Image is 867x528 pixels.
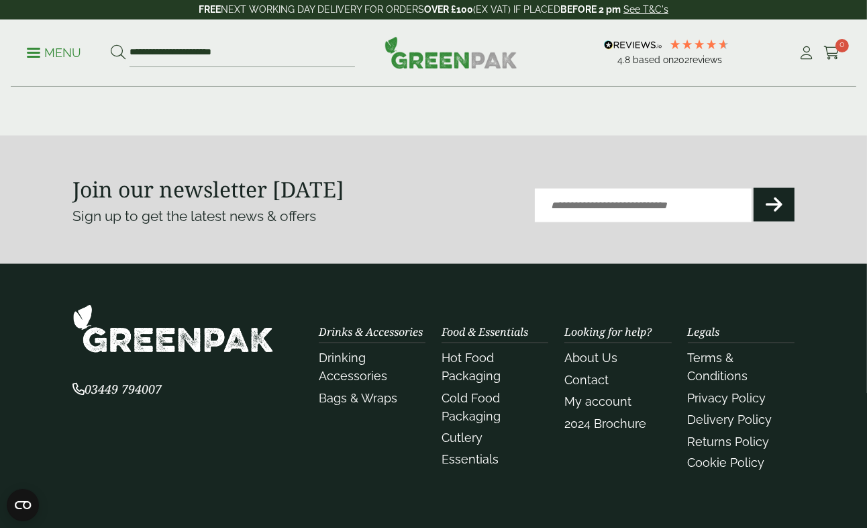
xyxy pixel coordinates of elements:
[319,391,397,405] a: Bags & Wraps
[199,4,221,15] strong: FREE
[564,351,617,365] a: About Us
[689,54,722,65] span: reviews
[688,391,766,405] a: Privacy Policy
[623,4,668,15] a: See T&C's
[835,39,849,52] span: 0
[669,38,729,50] div: 4.79 Stars
[27,45,81,58] a: Menu
[823,46,840,60] i: Cart
[688,435,770,449] a: Returns Policy
[442,391,501,423] a: Cold Food Packaging
[604,40,662,50] img: REVIEWS.io
[424,4,473,15] strong: OVER £100
[72,381,162,397] span: 03449 794007
[319,351,387,383] a: Drinking Accessories
[385,36,517,69] img: GreenPak Supplies
[7,489,39,521] button: Open CMP widget
[442,351,501,383] a: Hot Food Packaging
[564,416,646,431] a: 2024 Brochure
[688,456,765,470] a: Cookie Policy
[633,54,674,65] span: Based on
[27,45,81,61] p: Menu
[72,206,397,227] p: Sign up to get the latest news & offers
[72,304,274,353] img: GreenPak Supplies
[560,4,621,15] strong: BEFORE 2 pm
[688,412,772,427] a: Delivery Policy
[688,351,748,383] a: Terms & Conditions
[72,175,344,204] strong: Join our newsletter [DATE]
[442,453,499,467] a: Essentials
[617,54,633,65] span: 4.8
[799,46,815,60] i: My Account
[564,373,609,387] a: Contact
[823,43,840,63] a: 0
[564,394,631,408] a: My account
[442,431,482,445] a: Cutlery
[674,54,689,65] span: 202
[72,384,162,396] a: 03449 794007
